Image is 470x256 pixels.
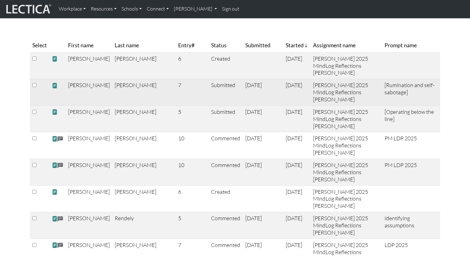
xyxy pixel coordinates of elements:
span: view [52,189,58,195]
td: 10 [176,132,209,159]
td: [DATE] [283,132,311,159]
td: [Operating below the line] [382,105,440,132]
td: [PERSON_NAME] [112,185,176,212]
td: [DATE] [283,79,311,106]
td: [PERSON_NAME] [66,79,112,106]
td: [PERSON_NAME] 2025 MindLog Reflections [PERSON_NAME] [311,132,382,159]
td: [Rumination and self-sabotage] [382,79,440,106]
td: 10 [176,159,209,186]
td: [PERSON_NAME] [112,159,176,186]
td: [PERSON_NAME] [66,212,112,239]
td: PM LDP 2025 [382,159,440,186]
td: [PERSON_NAME] [112,105,176,132]
td: Commented [209,212,243,239]
td: 5 [176,105,209,132]
a: Sign out [219,2,242,16]
td: Commented [209,132,243,159]
span: view [52,109,58,115]
td: [PERSON_NAME] 2025 MindLog Reflections [PERSON_NAME] [311,212,382,239]
td: [DATE] [283,159,311,186]
td: Identifying assumptions [382,212,440,239]
td: PM LDP 2025 [382,132,440,159]
td: Rendely [112,212,176,239]
span: view [52,82,58,89]
td: 6 [176,52,209,79]
td: Created [209,52,243,79]
a: Connect [144,2,171,16]
span: comments [58,215,63,222]
td: 5 [176,212,209,239]
td: [PERSON_NAME] 2025 MindLog Reflections [PERSON_NAME] [311,159,382,186]
td: [DATE] [243,132,283,159]
span: Status [211,41,227,50]
td: [DATE] [283,212,311,239]
td: [PERSON_NAME] [66,185,112,212]
span: comments [58,162,63,169]
td: [PERSON_NAME] [66,132,112,159]
td: [PERSON_NAME] 2025 MindLog Reflections [PERSON_NAME] [311,105,382,132]
td: [DATE] [283,185,311,212]
td: Commented [209,159,243,186]
td: [DATE] [243,79,283,106]
td: [PERSON_NAME] 2025 MindLog Reflections [PERSON_NAME] [311,52,382,79]
img: lecticalive [5,3,51,15]
td: Submitted [209,105,243,132]
span: view [52,162,58,169]
td: [DATE] [283,52,311,79]
td: 7 [176,79,209,106]
td: [PERSON_NAME] [66,159,112,186]
span: view [52,242,58,249]
span: Submitted [245,41,270,50]
td: [PERSON_NAME] 2025 MindLog Reflections [PERSON_NAME] [311,185,382,212]
td: [DATE] [243,159,283,186]
td: Created [209,185,243,212]
td: [DATE] [283,105,311,132]
td: [PERSON_NAME] [112,52,176,79]
span: comments [58,242,63,249]
span: comments [58,136,63,143]
a: [PERSON_NAME] [171,2,219,16]
td: 6 [176,185,209,212]
a: Workplace [56,2,88,16]
span: Assignment name [313,41,356,50]
td: [PERSON_NAME] [112,132,176,159]
td: [PERSON_NAME] 2025 MindLog Reflections [PERSON_NAME] [311,79,382,106]
td: [DATE] [243,105,283,132]
span: view [52,215,58,222]
a: Resources [88,2,119,16]
td: [PERSON_NAME] [66,105,112,132]
span: Entry# [178,41,206,50]
td: Submitted [209,79,243,106]
th: Started [283,39,311,53]
td: [DATE] [243,212,283,239]
td: [PERSON_NAME] [66,52,112,79]
span: view [52,136,58,142]
th: Select [30,39,49,53]
span: view [52,56,58,62]
span: First name [68,41,94,50]
a: Schools [119,2,144,16]
th: Last name [112,39,176,53]
td: [PERSON_NAME] [112,79,176,106]
span: Prompt name [385,41,417,50]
